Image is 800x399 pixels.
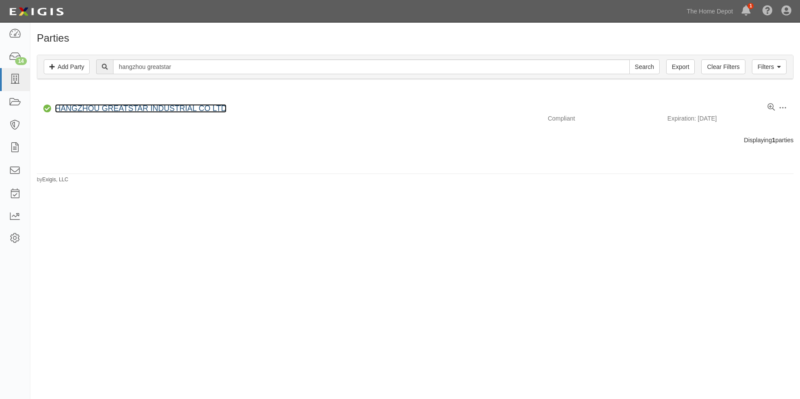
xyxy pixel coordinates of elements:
[42,177,68,183] a: Exigis, LLC
[30,136,800,144] div: Displaying parties
[52,103,227,114] div: HANGZHOU GREATSTAR INDUSTRIAL CO LTD
[667,114,794,123] div: Expiration: [DATE]
[6,4,66,20] img: logo-5460c22ac91f19d4615b14bd174203de0afe785f0fc80cf4dbbc73dc1793850b.png
[752,59,787,74] a: Filters
[43,106,52,112] i: Compliant
[15,57,27,65] div: 14
[772,137,775,144] b: 1
[44,59,90,74] a: Add Party
[701,59,745,74] a: Clear Filters
[55,104,227,113] a: HANGZHOU GREATSTAR INDUSTRIAL CO LTD
[37,176,68,183] small: by
[762,6,773,16] i: Help Center - Complianz
[629,59,660,74] input: Search
[37,33,794,44] h1: Parties
[113,59,629,74] input: Search
[541,114,667,123] div: Compliant
[683,3,738,20] a: The Home Depot
[768,103,775,112] a: View results summary
[666,59,695,74] a: Export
